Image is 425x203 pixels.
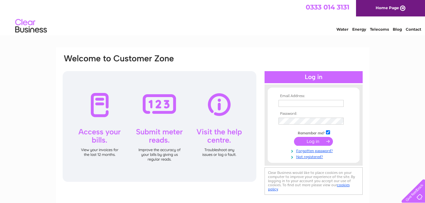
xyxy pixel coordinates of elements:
[352,27,366,32] a: Energy
[63,3,362,31] div: Clear Business is a trading name of Verastar Limited (registered in [GEOGRAPHIC_DATA] No. 3667643...
[336,27,348,32] a: Water
[294,137,333,146] input: Submit
[306,3,349,11] a: 0333 014 3131
[15,16,47,36] img: logo.png
[406,27,421,32] a: Contact
[278,153,350,159] a: Not registered?
[393,27,402,32] a: Blog
[265,167,363,195] div: Clear Business would like to place cookies on your computer to improve your experience of the sit...
[370,27,389,32] a: Telecoms
[277,112,350,116] th: Password:
[277,94,350,98] th: Email Address:
[278,147,350,153] a: Forgotten password?
[268,183,350,191] a: cookies policy
[277,129,350,136] td: Remember me?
